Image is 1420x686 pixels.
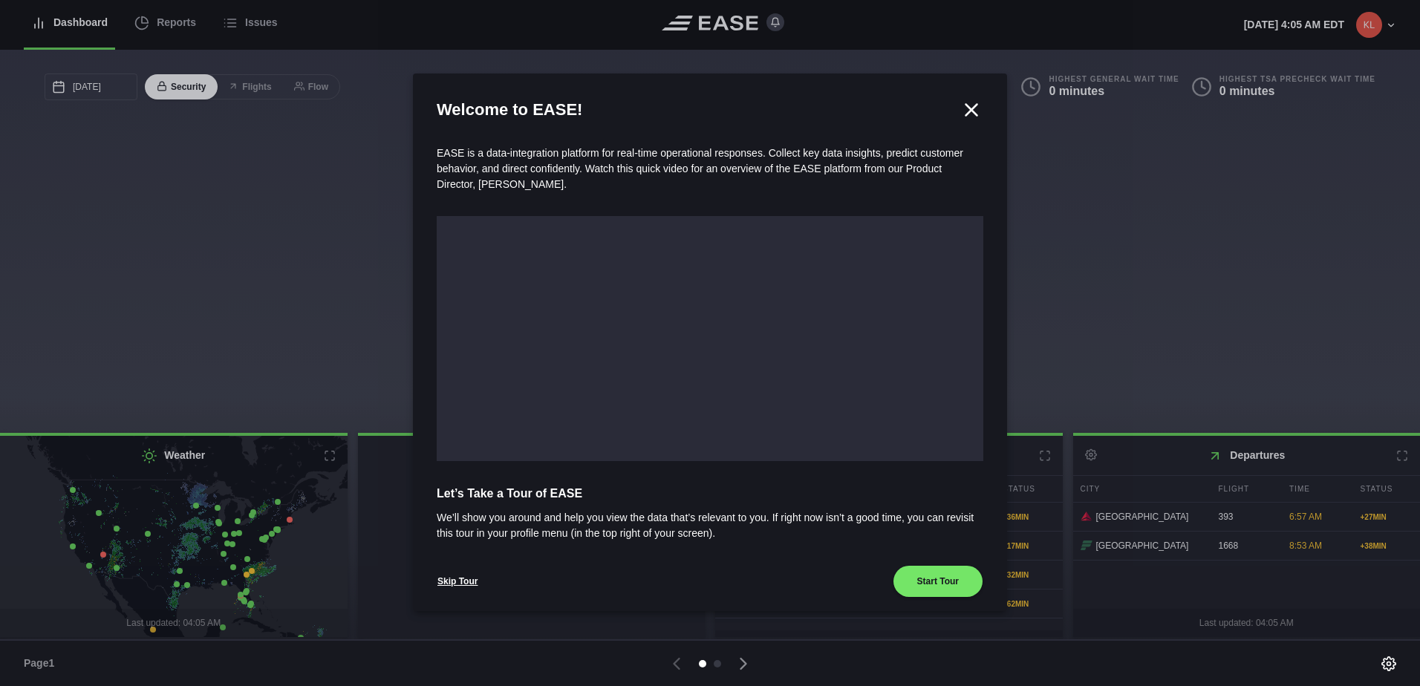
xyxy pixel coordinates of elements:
span: We’ll show you around and help you view the data that’s relevant to you. If right now isn’t a goo... [437,510,983,541]
button: Skip Tour [437,565,478,598]
span: EASE is a data-integration platform for real-time operational responses. Collect key data insight... [437,147,963,190]
span: Page 1 [24,656,61,671]
button: Start Tour [893,565,983,598]
h2: Welcome to EASE! [437,97,960,122]
span: Let’s Take a Tour of EASE [437,485,983,503]
iframe: onboarding [437,216,983,461]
